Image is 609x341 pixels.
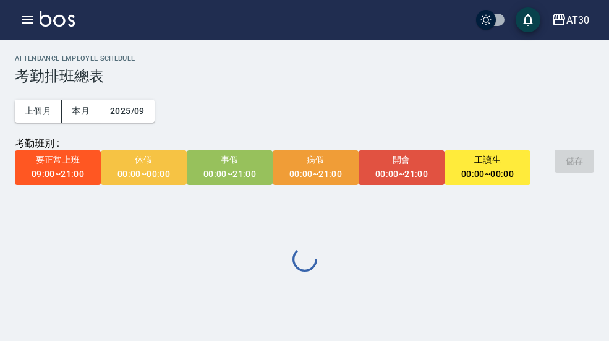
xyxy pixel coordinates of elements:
button: 事假00:00~21:00 [187,150,273,186]
div: 00:00~21:00 [278,166,354,182]
button: 2025/09 [100,100,155,123]
div: 00:00~00:00 [106,166,182,182]
button: 病假00:00~21:00 [273,150,359,186]
span: 休假 [106,152,182,168]
button: 開會00:00~21:00 [359,150,445,186]
button: AT30 [547,7,594,33]
div: 00:00~21:00 [192,166,268,182]
span: 事假 [192,152,268,168]
button: 本月 [62,100,100,123]
div: 09:00~21:00 [20,166,96,182]
span: 病假 [278,152,354,168]
span: 工讀生 [449,152,526,168]
span: 要正常上班 [20,152,96,168]
div: AT30 [566,12,589,28]
button: 休假00:00~00:00 [101,150,187,186]
button: 上個月 [15,100,62,123]
h3: 考勤排班總表 [15,67,594,85]
button: save [516,7,540,32]
button: 要正常上班09:00~21:00 [15,150,101,186]
img: Logo [40,11,75,27]
div: 00:00~00:00 [449,166,526,182]
span: 開會 [364,152,440,168]
button: 工讀生00:00~00:00 [445,150,530,186]
div: 00:00~21:00 [364,166,440,182]
div: 考勤班別 : [15,137,533,150]
h2: ATTENDANCE EMPLOYEE SCHEDULE [15,54,594,63]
